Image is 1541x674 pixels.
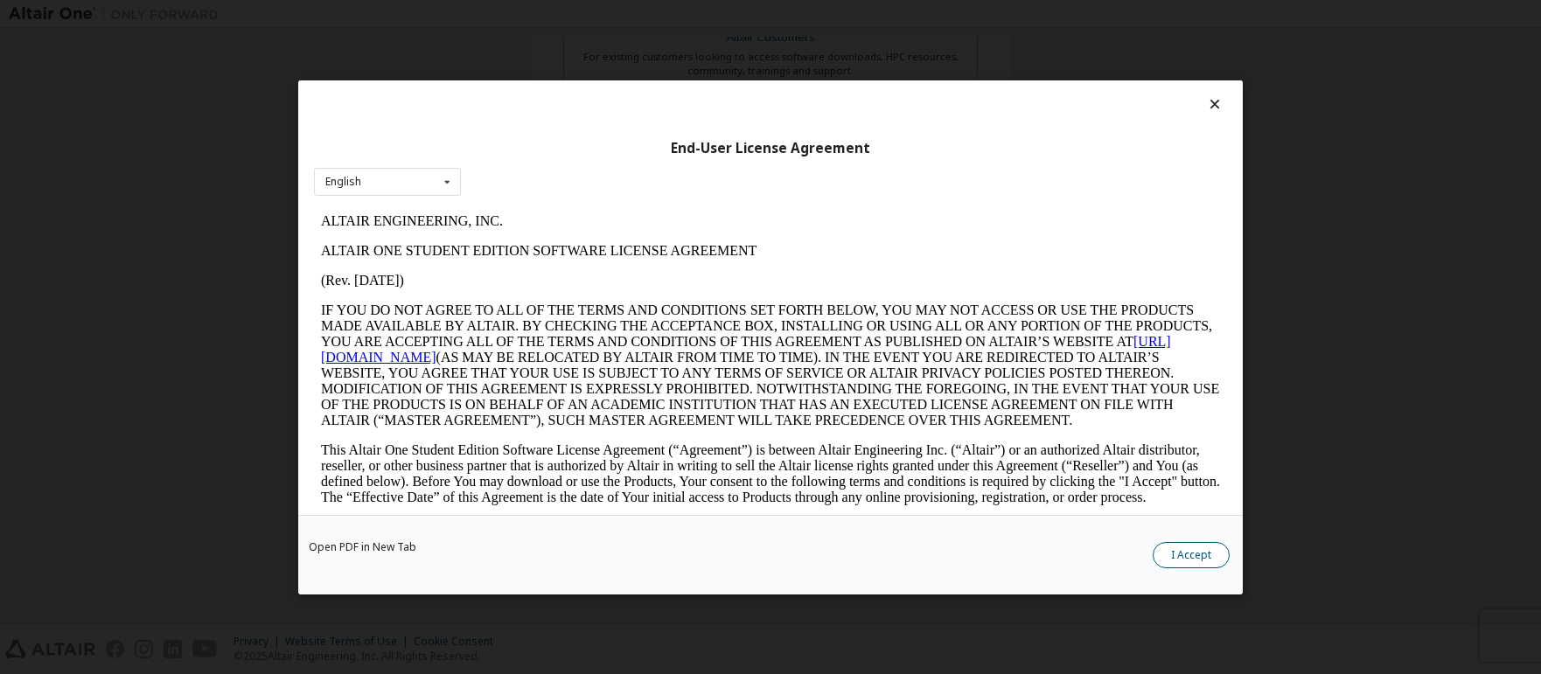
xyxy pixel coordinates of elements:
div: English [325,177,361,187]
p: IF YOU DO NOT AGREE TO ALL OF THE TERMS AND CONDITIONS SET FORTH BELOW, YOU MAY NOT ACCESS OR USE... [7,96,906,222]
a: Open PDF in New Tab [309,541,416,552]
button: I Accept [1153,541,1230,567]
p: ALTAIR ONE STUDENT EDITION SOFTWARE LICENSE AGREEMENT [7,37,906,52]
p: This Altair One Student Edition Software License Agreement (“Agreement”) is between Altair Engine... [7,236,906,299]
a: [URL][DOMAIN_NAME] [7,128,857,158]
div: End-User License Agreement [314,139,1227,156]
p: (Rev. [DATE]) [7,66,906,82]
p: ALTAIR ENGINEERING, INC. [7,7,906,23]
